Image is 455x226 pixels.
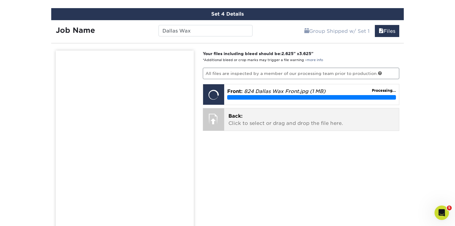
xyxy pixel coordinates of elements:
[281,51,293,56] span: 2.625
[299,51,311,56] span: 3.625
[300,25,373,37] a: Group Shipped w/ Set 1
[158,25,252,36] input: Enter a job name
[379,28,384,34] span: files
[203,58,323,62] small: *Additional bleed or crop marks may trigger a file warning –
[244,88,325,94] em: 824 Dallas Wax Front.jpg (1 MB)
[203,51,313,56] strong: Your files including bleed should be: " x "
[228,113,243,119] span: Back:
[375,25,399,37] a: Files
[51,8,404,20] div: Set 4 Details
[227,88,243,94] span: Front:
[435,206,449,220] iframe: Intercom live chat
[228,113,395,127] p: Click to select or drag and drop the file here.
[203,68,400,79] p: All files are inspected by a member of our processing team prior to production.
[307,58,323,62] a: more info
[56,26,95,35] strong: Job Name
[304,28,309,34] span: shipping
[447,206,452,210] span: 5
